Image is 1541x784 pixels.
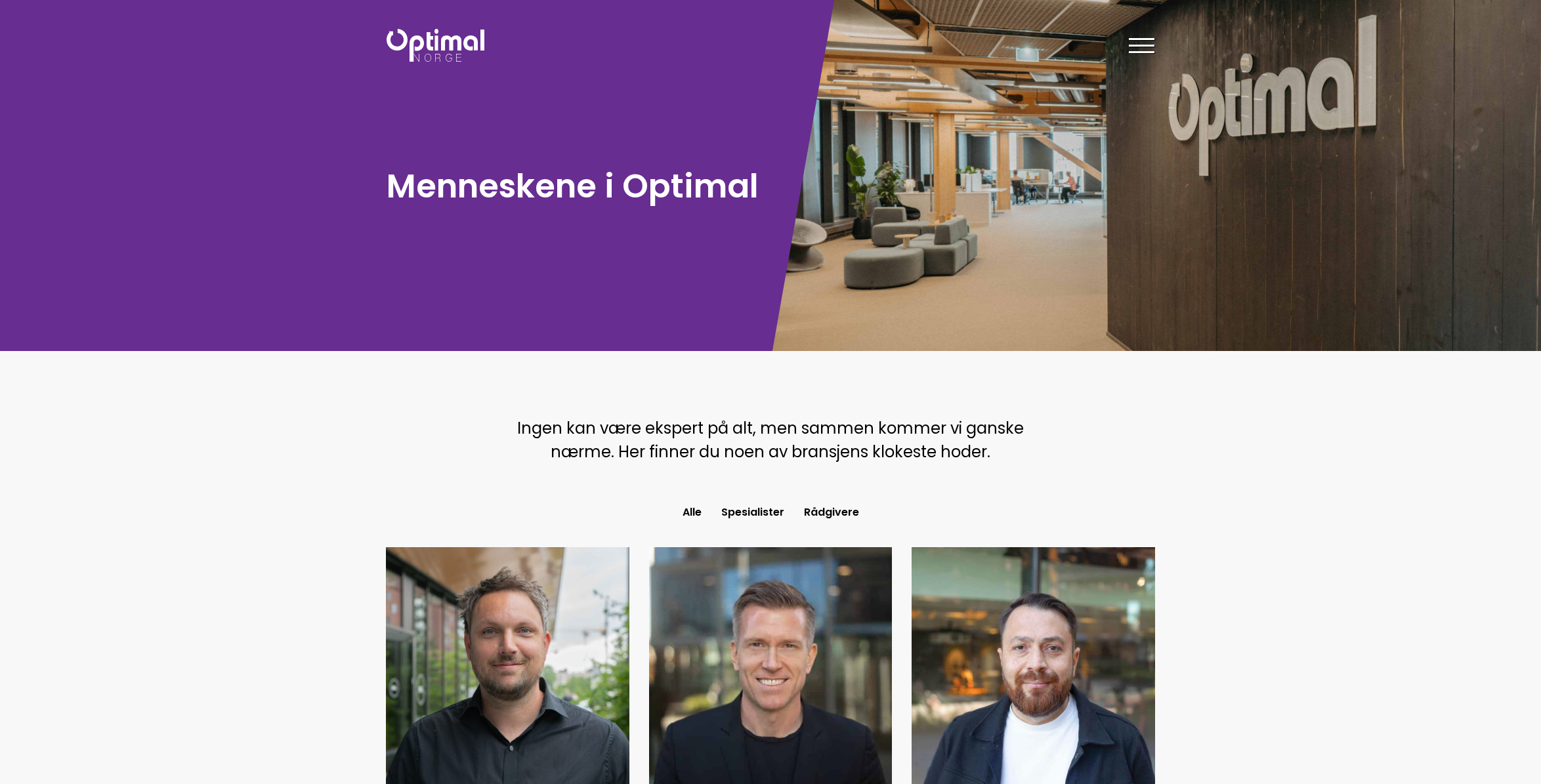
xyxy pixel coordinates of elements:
[387,29,484,62] img: Optimal Norge
[794,501,869,524] button: Rådgivere
[673,501,711,524] button: Alle
[711,501,794,524] button: Spesialister
[517,417,1024,463] span: Ingen kan være ekspert på alt, men sammen kommer vi ganske nærme. Her finner du noen av bransjens...
[387,165,764,207] h1: Menneskene i Optimal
